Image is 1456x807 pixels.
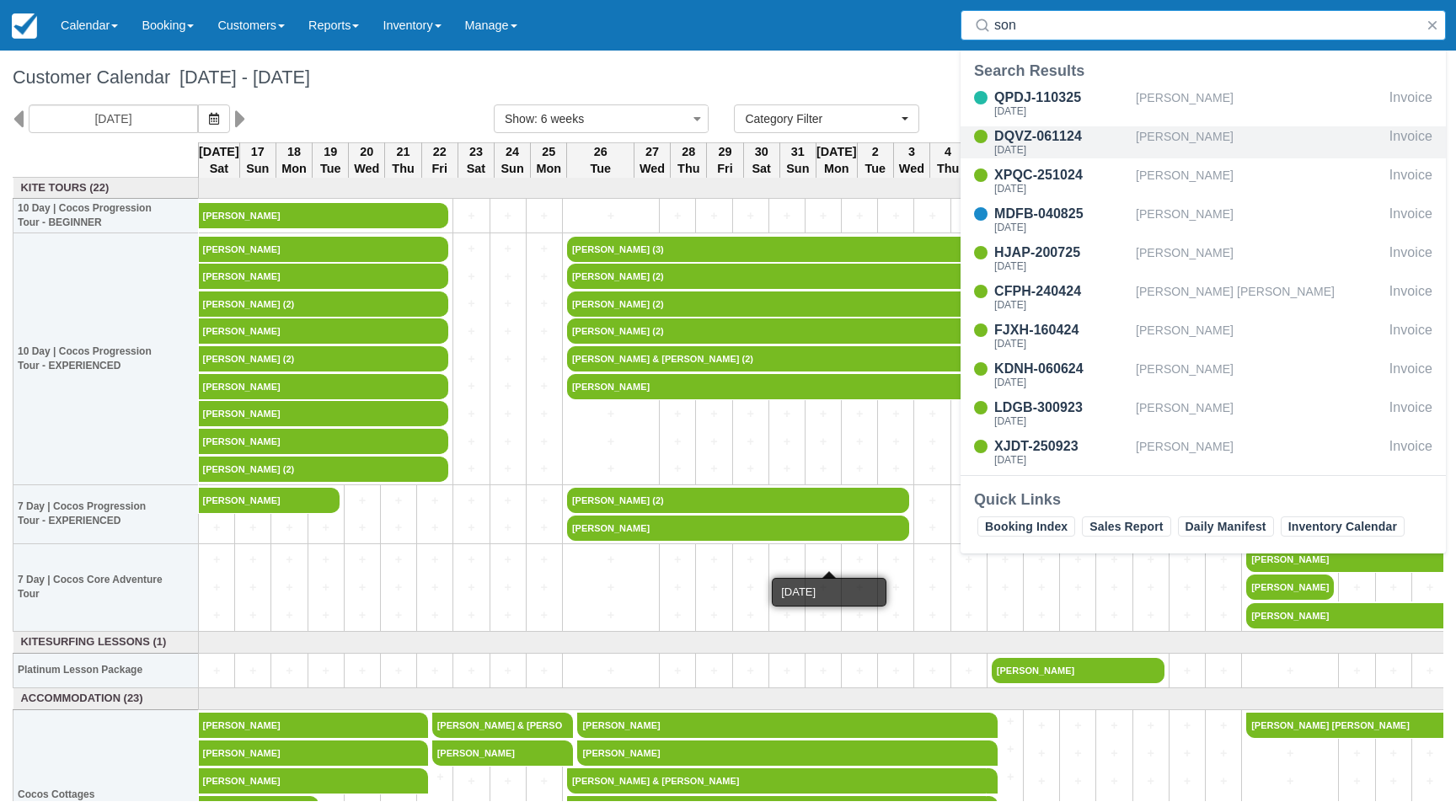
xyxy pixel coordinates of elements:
a: + [276,579,302,596]
a: + [773,607,800,624]
div: [DATE] [994,455,1129,465]
a: + [421,492,448,510]
a: + [918,460,945,478]
a: HJAP-200725[DATE][PERSON_NAME]Invoice [961,243,1446,275]
a: [PERSON_NAME] [199,488,340,513]
a: + [664,607,691,624]
div: Invoice [1389,88,1432,120]
a: + [531,240,558,258]
a: [PERSON_NAME] [577,713,987,738]
a: [PERSON_NAME] [199,318,449,344]
a: + [846,607,873,624]
div: [DATE] [994,145,1129,155]
div: [PERSON_NAME] [PERSON_NAME] [1136,281,1383,313]
a: + [737,579,764,596]
div: [PERSON_NAME] [1136,88,1383,120]
a: + [992,607,1019,624]
a: + [846,405,873,423]
a: + [531,377,558,395]
a: + [918,492,945,510]
a: + [385,519,412,537]
a: + [349,579,376,596]
a: + [567,662,655,680]
a: + [810,579,837,596]
a: [PERSON_NAME] (2) [199,457,449,482]
a: + [421,551,448,569]
a: + [313,662,340,680]
div: [PERSON_NAME] [1136,436,1383,468]
div: Invoice [1389,359,1432,391]
a: + [1064,607,1091,624]
a: + [882,460,909,478]
a: + [531,460,558,478]
div: QPDJ-110325 [994,88,1129,108]
a: + [955,579,982,596]
div: [DATE] [994,339,1129,349]
a: + [918,519,945,537]
a: [PERSON_NAME] [199,740,417,766]
a: + [992,551,1019,569]
a: Sales Report [1082,516,1170,537]
a: + [773,460,800,478]
a: Daily Manifest [1178,516,1274,537]
a: [PERSON_NAME] & [PERSON_NAME] [432,713,563,738]
a: + [955,460,982,478]
a: + [239,579,266,596]
a: [PERSON_NAME] [199,264,449,289]
a: + [567,207,655,225]
a: + [239,519,266,537]
a: + [239,607,266,624]
a: + [918,607,945,624]
button: Show: 6 weeks [494,104,709,133]
a: Booking Index [977,516,1075,537]
a: + [1028,607,1055,624]
a: + [421,519,448,537]
a: + [458,323,484,340]
a: [PERSON_NAME] [199,237,449,262]
a: + [1380,579,1407,596]
a: + [458,662,484,680]
a: + [1174,662,1201,680]
a: + [1210,551,1237,569]
a: Inventory Calendar [1281,516,1405,537]
a: + [495,405,522,423]
div: [DATE] [994,222,1129,232]
input: Search ( / ) [994,10,1419,40]
a: + [239,551,266,569]
a: + [531,519,558,537]
div: [DATE] [994,416,1129,426]
div: [PERSON_NAME] [1136,398,1383,430]
div: FJXH-160424 [994,320,1129,340]
a: + [955,405,982,423]
a: + [955,433,982,451]
a: + [458,350,484,368]
a: + [882,551,909,569]
a: + [349,551,376,569]
div: [PERSON_NAME] [1136,165,1383,197]
a: + [458,377,484,395]
div: [DATE] [994,261,1129,271]
div: KDNH-060624 [994,359,1129,379]
img: checkfront-main-nav-mini-logo.png [12,13,37,39]
a: + [495,607,522,624]
a: + [1064,579,1091,596]
a: + [955,607,982,624]
a: + [700,460,727,478]
a: KDNH-060624[DATE][PERSON_NAME]Invoice [961,359,1446,391]
a: + [737,433,764,451]
a: + [349,492,376,510]
a: + [531,607,558,624]
a: [PERSON_NAME] (2) [567,318,1019,344]
a: + [313,607,340,624]
a: + [810,551,837,569]
div: XJDT-250923 [994,436,1129,457]
a: + [495,433,522,451]
a: + [239,662,266,680]
a: + [531,207,558,225]
div: [DATE] [994,300,1129,310]
a: + [918,551,945,569]
a: + [495,551,522,569]
a: + [495,519,522,537]
a: + [531,295,558,313]
a: + [1028,579,1055,596]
